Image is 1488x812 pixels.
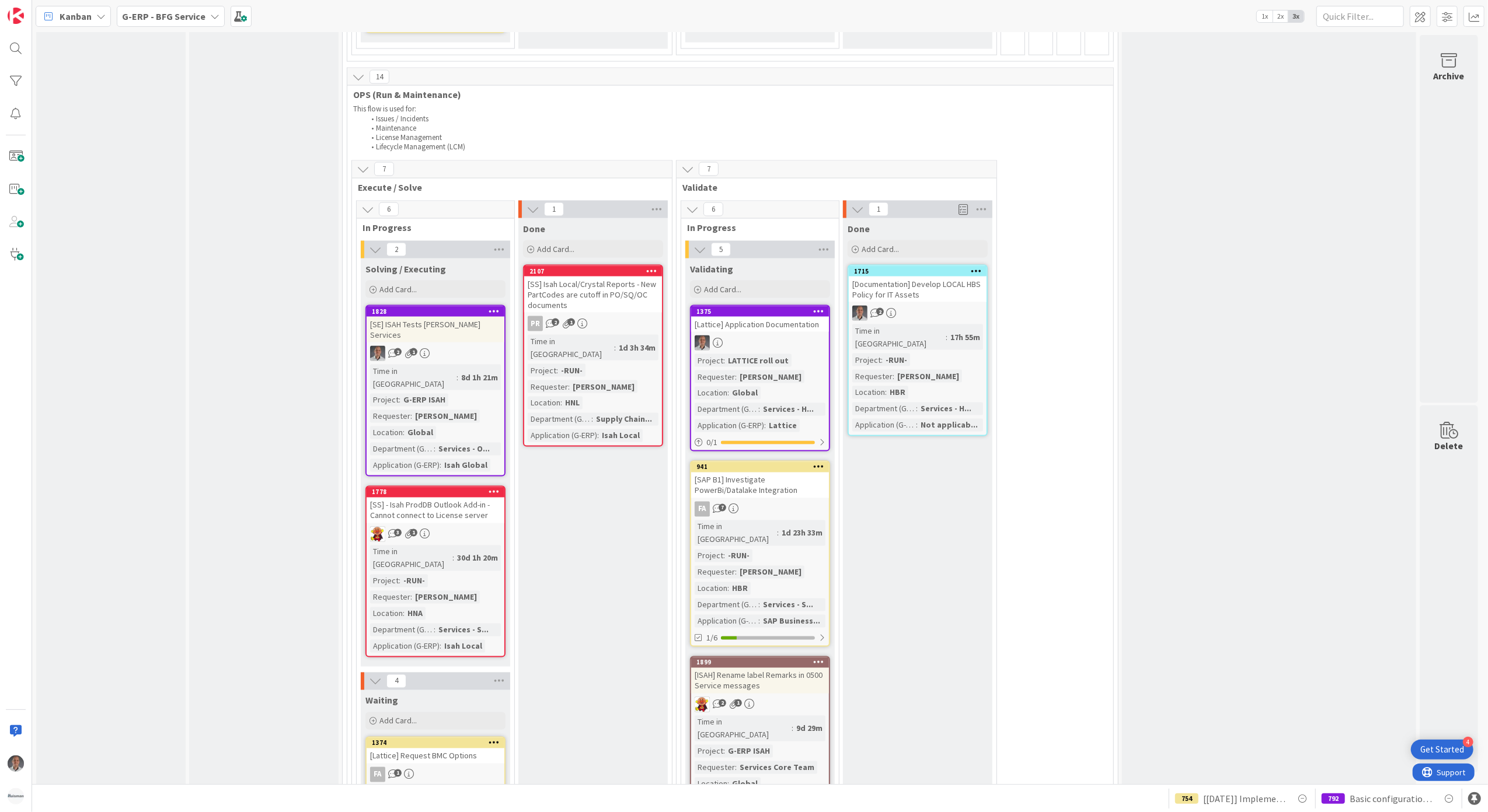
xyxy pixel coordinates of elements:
span: 1/6 [706,632,717,645]
span: 3x [1288,10,1304,22]
div: [Lattice] Application Documentation [691,317,829,332]
div: Department (G-ERP) [528,413,591,426]
span: Waiting [365,695,398,706]
span: : [591,413,593,426]
span: 6 [379,202,399,216]
span: Add Card... [379,716,417,726]
div: Isah Local [599,429,643,442]
div: Project [695,354,723,367]
img: PS [695,335,710,351]
span: : [916,419,918,432]
div: [PERSON_NAME] [412,410,480,423]
span: : [556,364,558,377]
div: Location [695,582,727,595]
div: 1828[SE] ISAH Tests [PERSON_NAME] Services [367,306,504,342]
div: [Documentation] Develop LOCAL HBS Policy for IT Assets [849,276,987,302]
div: FA [367,767,504,782]
div: Time in [GEOGRAPHIC_DATA] [528,335,614,360]
span: : [723,745,725,758]
div: Requester [370,410,410,423]
span: In Progress [363,222,500,233]
div: 1d 23h 33m [779,527,825,540]
span: : [399,394,400,407]
div: [PERSON_NAME] [412,591,480,604]
div: Services - S... [435,624,492,636]
div: [PERSON_NAME] [894,370,962,383]
div: 1d 3h 34m [616,341,658,354]
span: 1x [1257,10,1273,22]
span: : [434,624,435,636]
div: 1778 [367,487,504,498]
div: Time in [GEOGRAPHIC_DATA] [695,520,777,546]
span: : [399,575,400,587]
span: 0 / 1 [706,437,717,449]
span: 5 [711,243,731,257]
span: : [723,354,725,367]
div: Requester [370,591,410,604]
span: : [403,426,405,439]
div: 1715 [849,266,987,276]
div: [Lattice] Request BMC Options [367,748,504,764]
div: -RUN- [883,353,910,366]
div: [PERSON_NAME] [737,370,804,383]
div: 754 [1175,793,1198,804]
div: Services - S... [760,598,816,611]
span: Done [523,223,545,235]
div: Application (G-ERP) [695,615,758,628]
div: 2107 [529,267,662,275]
div: Time in [GEOGRAPHIC_DATA] [852,324,946,350]
div: Location [852,386,885,399]
div: 0/1 [691,436,829,450]
div: 2107[SS] Isah Local/Crystal Reports - New PartCodes are cutoff in PO/SQ/OC documents [524,266,662,313]
span: 1 [544,202,564,216]
div: Requester [695,370,735,383]
img: Visit kanbanzone.com [8,8,24,24]
div: PS [691,335,829,351]
span: 7 [699,162,719,176]
div: 1375 [691,306,829,317]
div: FA [691,502,829,517]
div: [SS] - Isah ProdDB Outlook Add-in - Cannot connect to License server [367,498,504,523]
li: License Management [365,133,1108,142]
span: : [452,552,454,565]
div: Archive [1434,69,1465,83]
img: PS [8,755,24,772]
span: : [792,722,793,735]
span: 2 [386,243,406,257]
div: G-ERP ISAH [400,394,448,407]
div: FA [370,767,385,782]
span: : [727,582,729,595]
span: : [723,549,725,562]
div: 1374 [372,739,504,747]
div: SAP Business... [760,615,823,628]
div: Department (G-ERP) [695,403,758,416]
div: 4 [1463,737,1473,747]
li: Lifecycle Management (LCM) [365,142,1108,152]
img: LC [370,527,385,542]
span: In Progress [687,222,824,233]
span: : [758,615,760,628]
span: : [410,410,412,423]
span: : [881,353,883,366]
span: : [885,386,887,399]
div: Isah Global [441,459,490,472]
div: HBR [887,386,908,399]
span: 2 [876,308,884,316]
div: PR [528,316,543,331]
div: Application (G-ERP) [370,640,440,653]
span: : [893,370,894,383]
span: 1 [869,202,888,216]
div: Application (G-ERP) [370,459,440,472]
div: [PERSON_NAME] [570,380,637,393]
span: : [560,397,562,409]
div: [SE] ISAH Tests [PERSON_NAME] Services [367,317,504,342]
div: PR [524,316,662,331]
span: : [727,387,729,400]
div: 17h 55m [947,331,983,344]
span: : [568,380,570,393]
span: Add Card... [537,244,574,254]
span: 3 [394,529,402,537]
span: [[DATE]] Implement Accountview BI information- [Data Transport to BI Datalake] [1203,792,1286,806]
span: : [777,527,779,540]
span: : [456,371,458,384]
